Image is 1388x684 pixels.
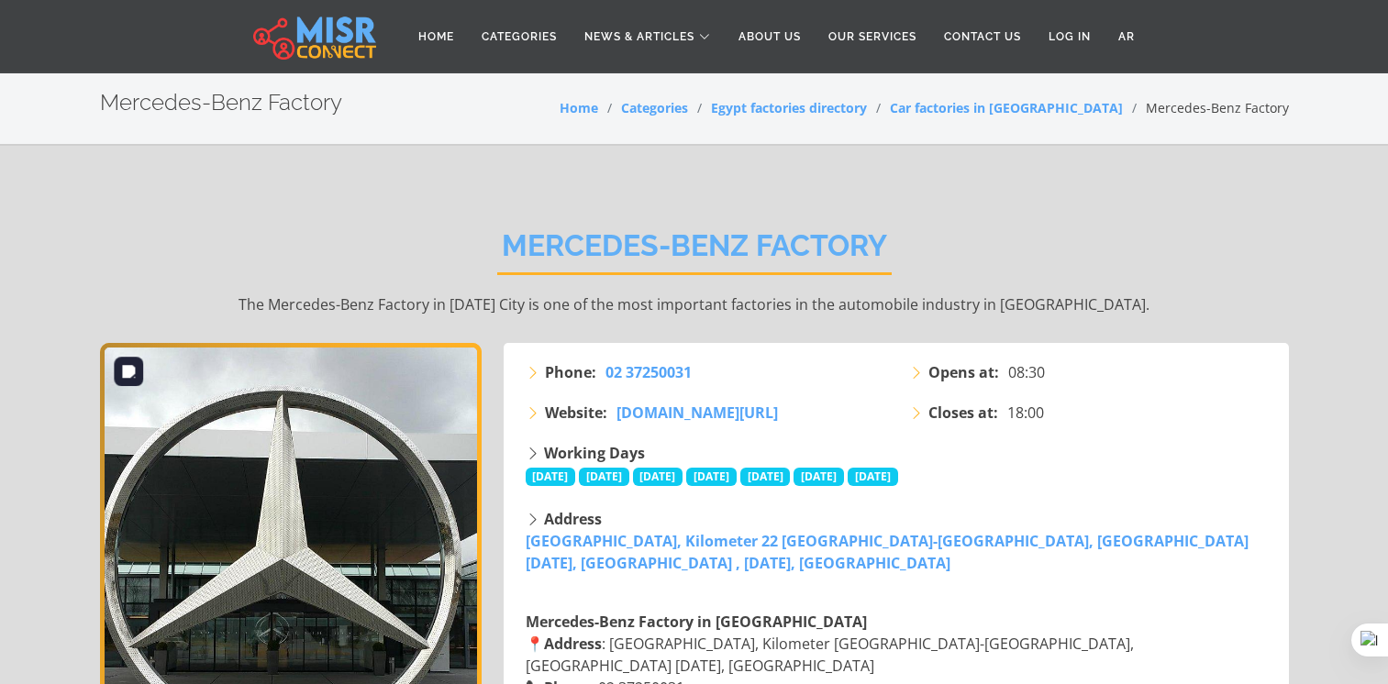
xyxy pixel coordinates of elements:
span: [DATE] [526,468,576,486]
a: Our Services [815,19,930,54]
span: 02 37250031 [605,362,692,382]
a: AR [1105,19,1149,54]
a: Contact Us [930,19,1035,54]
a: Egypt factories directory [711,99,867,116]
a: About Us [725,19,815,54]
a: Home [405,19,468,54]
span: 18:00 [1007,402,1044,424]
strong: Working Days [544,443,645,463]
span: News & Articles [584,28,694,45]
a: Car factories in [GEOGRAPHIC_DATA] [890,99,1123,116]
h2: Mercedes-Benz Factory [497,228,892,275]
a: [DOMAIN_NAME][URL] [616,402,778,424]
span: [DATE] [848,468,898,486]
span: [DATE] [740,468,791,486]
a: Categories [621,99,688,116]
a: [GEOGRAPHIC_DATA], Kilometer 22 [GEOGRAPHIC_DATA]-[GEOGRAPHIC_DATA], [GEOGRAPHIC_DATA] [DATE], [G... [526,531,1249,573]
strong: Mercedes-Benz Factory in [GEOGRAPHIC_DATA] [526,612,867,632]
span: [DATE] [633,468,683,486]
a: 02 37250031 [605,361,692,383]
span: [DATE] [686,468,737,486]
a: Log in [1035,19,1105,54]
strong: Website: [545,402,607,424]
strong: Closes at: [928,402,998,424]
strong: Address [544,509,602,529]
a: News & Articles [571,19,725,54]
strong: Address [544,634,602,654]
span: [DATE] [794,468,844,486]
strong: Phone: [545,361,596,383]
span: [DOMAIN_NAME][URL] [616,403,778,423]
span: [DATE] [579,468,629,486]
strong: Opens at: [928,361,999,383]
li: Mercedes-Benz Factory [1123,98,1289,117]
a: Home [560,99,598,116]
h2: Mercedes-Benz Factory [100,90,342,116]
p: The Mercedes-Benz Factory in [DATE] City is one of the most important factories in the automobile... [100,293,1289,315]
a: Categories [468,19,571,54]
img: main.misr_connect [253,14,376,60]
span: 08:30 [1008,361,1045,383]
